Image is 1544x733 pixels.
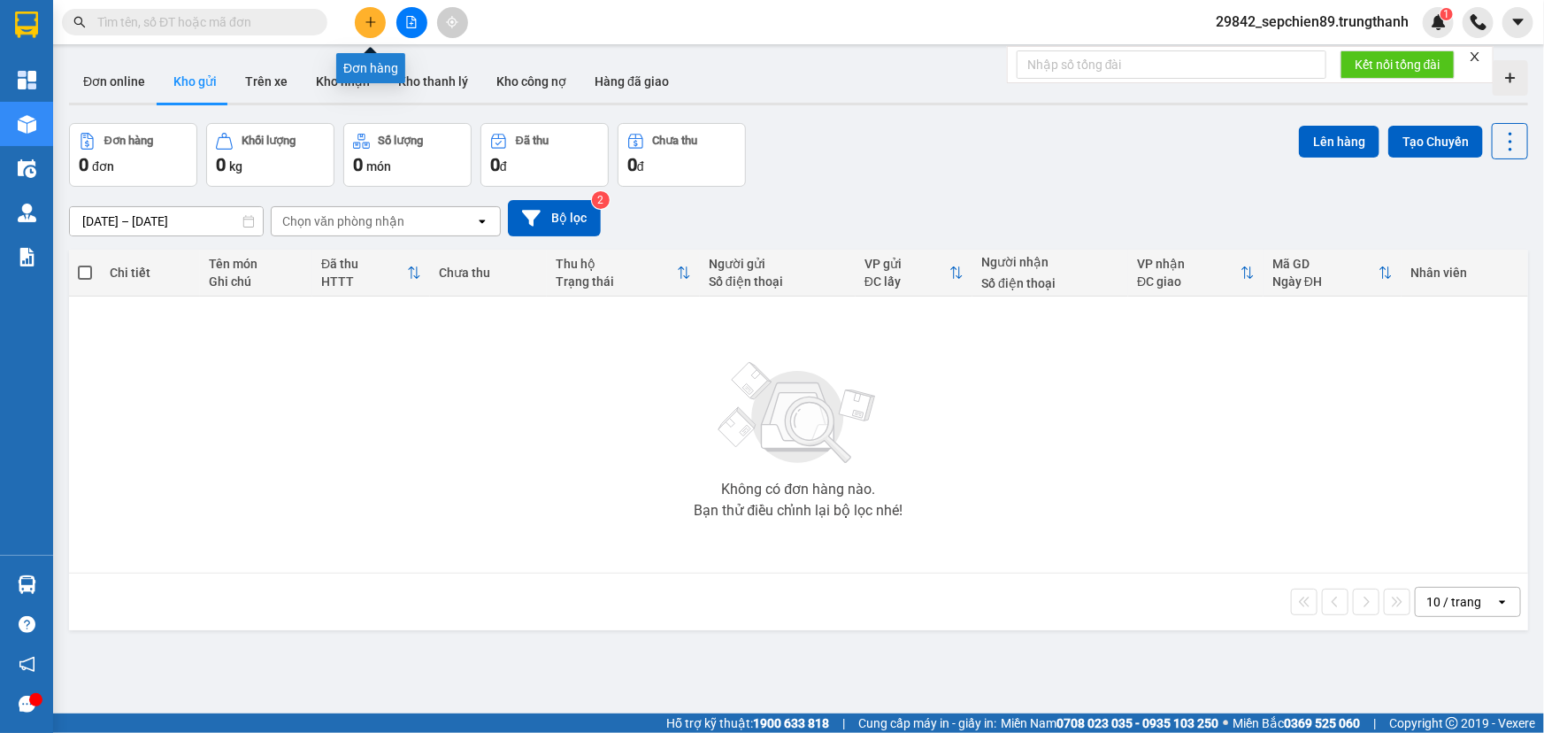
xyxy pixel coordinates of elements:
div: 10 / trang [1426,593,1481,611]
span: close [1469,50,1481,63]
div: Đã thu [516,135,549,147]
button: Số lượng0món [343,123,472,187]
input: Nhập số tổng đài [1017,50,1326,79]
strong: 0369 525 060 [1284,716,1360,730]
img: svg+xml;base64,PHN2ZyBjbGFzcz0ibGlzdC1wbHVnX19zdmciIHhtbG5zPSJodHRwOi8vd3d3LnczLm9yZy8yMDAwL3N2Zy... [710,351,887,475]
span: notification [19,656,35,673]
button: file-add [396,7,427,38]
span: ⚪️ [1223,720,1228,727]
button: aim [437,7,468,38]
span: kg [229,159,242,174]
span: 1 [1443,8,1449,20]
img: warehouse-icon [18,115,36,134]
span: đơn [92,159,114,174]
span: 0 [79,154,88,175]
th: Toggle SortBy [312,250,430,297]
div: Đơn hàng [104,135,153,147]
div: Thu hộ [556,257,677,271]
div: Số điện thoại [709,274,847,289]
div: Đã thu [321,257,407,271]
svg: open [475,214,489,228]
img: icon-new-feature [1431,14,1447,30]
div: Đơn hàng [336,53,405,83]
div: ĐC giao [1137,274,1241,289]
div: Khối lượng [242,135,296,147]
div: Chi tiết [110,266,191,280]
span: file-add [405,16,418,28]
div: Mã GD [1272,257,1379,271]
button: Khối lượng0kg [206,123,334,187]
button: Kho thanh lý [384,60,482,103]
button: Đơn hàng0đơn [69,123,197,187]
div: Ngày ĐH [1272,274,1379,289]
input: Tìm tên, số ĐT hoặc mã đơn [97,12,306,32]
th: Toggle SortBy [1264,250,1402,297]
button: Lên hàng [1299,126,1379,158]
span: copyright [1446,717,1458,729]
span: | [1373,714,1376,733]
button: Hàng đã giao [580,60,683,103]
span: aim [446,16,458,28]
div: Số điện thoại [981,276,1119,290]
span: 29842_sepchien89.trungthanh [1202,11,1423,33]
img: phone-icon [1471,14,1486,30]
div: HTTT [321,274,407,289]
button: Trên xe [231,60,302,103]
div: Nhân viên [1410,266,1519,280]
span: Kết nối tổng đài [1355,55,1440,74]
span: 0 [216,154,226,175]
span: question-circle [19,616,35,633]
span: Miền Nam [1001,714,1218,733]
div: Ghi chú [209,274,303,289]
button: Đơn online [69,60,159,103]
button: Kết nối tổng đài [1340,50,1455,79]
div: Chọn văn phòng nhận [282,212,404,230]
div: Chưa thu [439,266,538,280]
span: message [19,696,35,713]
span: món [366,159,391,174]
strong: 0708 023 035 - 0935 103 250 [1056,716,1218,730]
span: 0 [353,154,363,175]
button: Đã thu0đ [480,123,609,187]
img: dashboard-icon [18,71,36,89]
img: logo-vxr [15,12,38,38]
th: Toggle SortBy [856,250,972,297]
img: warehouse-icon [18,575,36,594]
button: Bộ lọc [508,200,601,236]
div: Bạn thử điều chỉnh lại bộ lọc nhé! [694,504,903,518]
span: search [73,16,86,28]
div: Tạo kho hàng mới [1493,60,1528,96]
sup: 2 [592,191,610,209]
th: Toggle SortBy [1128,250,1264,297]
span: đ [637,159,644,174]
span: 0 [627,154,637,175]
div: ĐC lấy [864,274,949,289]
button: plus [355,7,386,38]
span: Cung cấp máy in - giấy in: [858,714,996,733]
img: solution-icon [18,248,36,266]
button: Tạo Chuyến [1388,126,1483,158]
div: VP gửi [864,257,949,271]
span: caret-down [1510,14,1526,30]
div: VP nhận [1137,257,1241,271]
svg: open [1495,595,1509,609]
div: Trạng thái [556,274,677,289]
div: Không có đơn hàng nào. [721,482,875,497]
span: Miền Bắc [1233,714,1360,733]
div: Tên món [209,257,303,271]
div: Chưa thu [653,135,698,147]
th: Toggle SortBy [547,250,700,297]
button: Kho gửi [159,60,231,103]
input: Select a date range. [70,207,263,235]
button: Kho nhận [302,60,384,103]
span: plus [365,16,377,28]
span: Hỗ trợ kỹ thuật: [666,714,829,733]
span: 0 [490,154,500,175]
div: Số lượng [379,135,424,147]
button: caret-down [1502,7,1533,38]
span: | [842,714,845,733]
img: warehouse-icon [18,159,36,178]
sup: 1 [1440,8,1453,20]
strong: 1900 633 818 [753,716,829,730]
div: Người nhận [981,255,1119,269]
